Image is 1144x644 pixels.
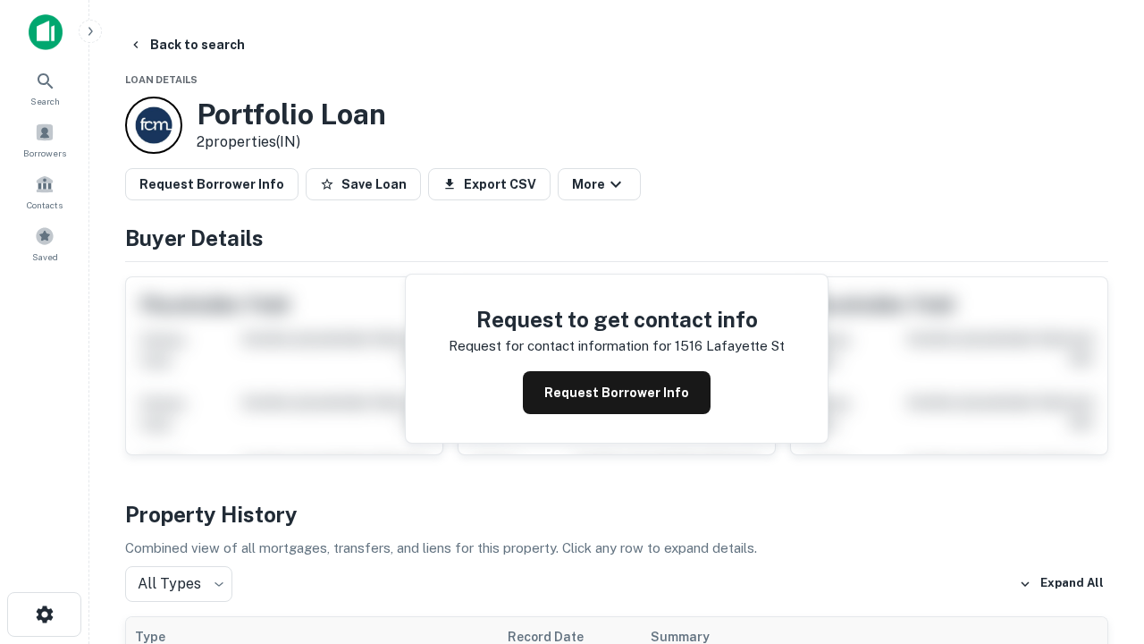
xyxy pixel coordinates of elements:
div: All Types [125,566,232,602]
a: Search [5,64,84,112]
h4: Buyer Details [125,222,1108,254]
a: Saved [5,219,84,267]
button: Save Loan [306,168,421,200]
p: Combined view of all mortgages, transfers, and liens for this property. Click any row to expand d... [125,538,1108,559]
button: More [558,168,641,200]
p: 1516 lafayette st [675,335,785,357]
button: Back to search [122,29,252,61]
a: Borrowers [5,115,84,164]
button: Export CSV [428,168,551,200]
span: Saved [32,250,58,264]
p: Request for contact information for [449,335,671,357]
a: Contacts [5,167,84,216]
img: capitalize-icon.png [29,14,63,50]
span: Loan Details [125,74,198,85]
button: Expand All [1014,571,1108,597]
button: Request Borrower Info [125,168,299,200]
iframe: Chat Widget [1055,501,1144,587]
span: Borrowers [23,146,66,160]
button: Request Borrower Info [523,371,711,414]
p: 2 properties (IN) [197,131,386,153]
h4: Request to get contact info [449,303,785,335]
h4: Property History [125,498,1108,530]
span: Search [30,94,60,108]
span: Contacts [27,198,63,212]
h3: Portfolio Loan [197,97,386,131]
